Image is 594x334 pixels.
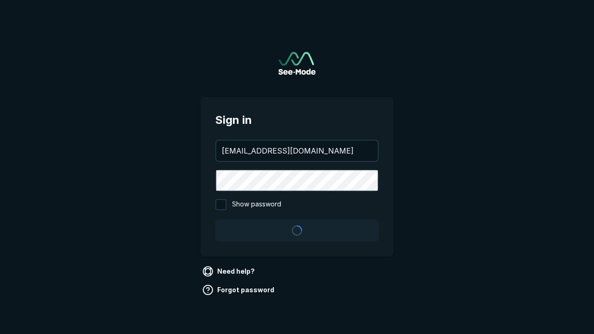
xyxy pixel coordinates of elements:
a: Need help? [200,264,258,279]
input: your@email.com [216,141,378,161]
a: Forgot password [200,283,278,297]
span: Sign in [215,112,379,128]
img: See-Mode Logo [278,52,316,75]
span: Show password [232,199,281,210]
a: Go to sign in [278,52,316,75]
